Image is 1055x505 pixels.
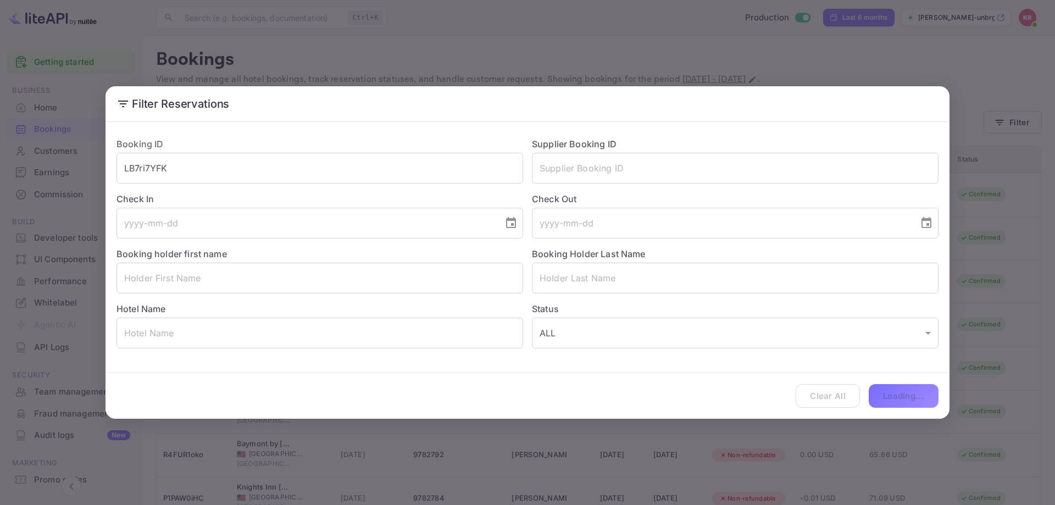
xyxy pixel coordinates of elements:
[116,138,164,149] label: Booking ID
[116,263,523,293] input: Holder First Name
[532,318,939,348] div: ALL
[532,302,939,315] label: Status
[116,208,496,238] input: yyyy-mm-dd
[532,208,911,238] input: yyyy-mm-dd
[500,212,522,234] button: Choose date
[532,138,617,149] label: Supplier Booking ID
[915,212,937,234] button: Choose date
[116,318,523,348] input: Hotel Name
[105,86,949,121] h2: Filter Reservations
[116,303,166,314] label: Hotel Name
[116,192,523,206] label: Check In
[116,153,523,184] input: Booking ID
[532,192,939,206] label: Check Out
[532,248,646,259] label: Booking Holder Last Name
[532,263,939,293] input: Holder Last Name
[116,248,227,259] label: Booking holder first name
[532,153,939,184] input: Supplier Booking ID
